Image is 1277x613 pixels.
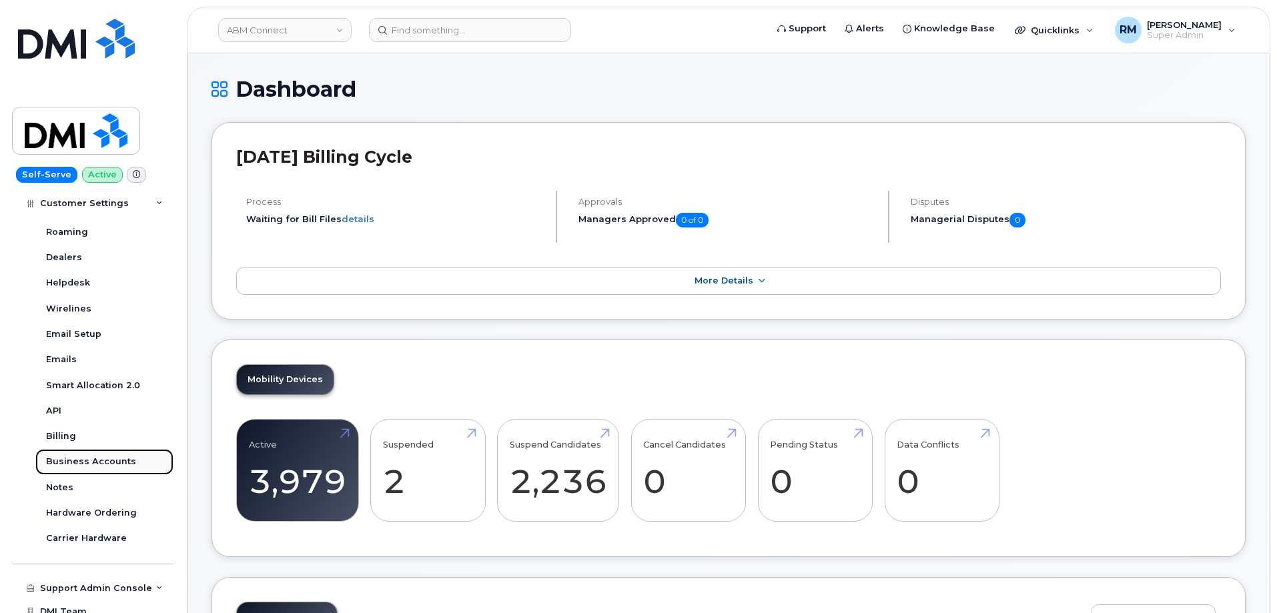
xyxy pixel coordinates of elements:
a: details [342,213,374,224]
a: Data Conflicts 0 [897,426,987,514]
h2: [DATE] Billing Cycle [236,147,1221,167]
h1: Dashboard [211,77,1246,101]
span: 0 of 0 [676,213,709,227]
h4: Disputes [911,197,1221,207]
a: Suspended 2 [383,426,473,514]
span: More Details [695,275,753,285]
h4: Process [246,197,544,207]
span: 0 [1009,213,1025,227]
li: Waiting for Bill Files [246,213,544,225]
h4: Approvals [578,197,877,207]
a: Suspend Candidates 2,236 [510,426,607,514]
a: Mobility Devices [237,365,334,394]
a: Pending Status 0 [770,426,860,514]
a: Cancel Candidates 0 [643,426,733,514]
h5: Managers Approved [578,213,877,227]
a: Active 3,979 [249,426,346,514]
h5: Managerial Disputes [911,213,1221,227]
